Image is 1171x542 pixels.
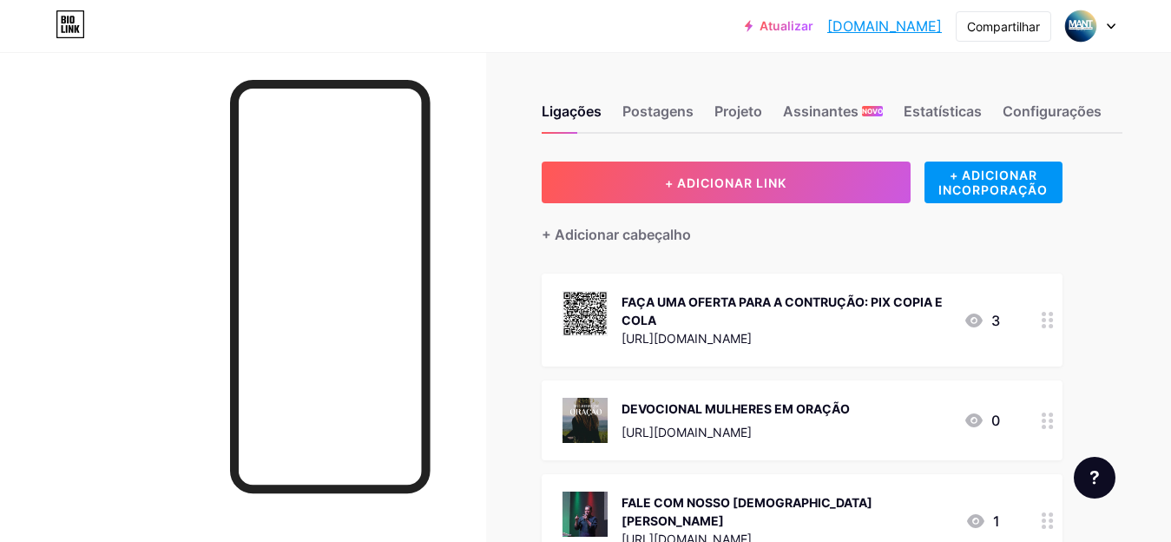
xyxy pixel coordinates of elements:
[938,168,1048,197] font: + ADICIONAR INCORPORAÇÃO
[622,401,850,416] font: DEVOCIONAL MULHERES EM ORAÇÃO
[967,19,1040,34] font: Compartilhar
[542,102,602,120] font: Ligações
[783,102,859,120] font: Assinantes
[562,398,608,443] img: DEVOCIONAL MULHERES EM ORAÇÃO
[993,512,1000,530] font: 1
[760,18,813,33] font: Atualizar
[991,412,1000,429] font: 0
[991,312,1000,329] font: 3
[622,331,752,346] font: [URL][DOMAIN_NAME]
[1064,10,1097,43] img: mantanapolisgo
[904,102,982,120] font: Estatísticas
[622,294,943,327] font: FAÇA UMA OFERTA PARA A CONTRUÇÃO: PIX COPIA E COLA
[665,175,786,190] font: + ADICIONAR LINK
[622,425,752,440] font: [URL][DOMAIN_NAME]
[1003,102,1102,120] font: Configurações
[714,102,762,120] font: Projeto
[562,492,608,537] img: FALE COM NOSSO PASTOR VILMAR
[542,162,911,203] button: + ADICIONAR LINK
[622,102,694,120] font: Postagens
[562,291,608,336] img: FAÇA UMA OFERTA PARA A CONTRUÇÃO: PIX COPIA E COLA
[622,495,872,528] font: FALE COM NOSSO [DEMOGRAPHIC_DATA] [PERSON_NAME]
[827,16,942,36] a: [DOMAIN_NAME]
[542,226,691,243] font: + Adicionar cabeçalho
[862,107,883,116] font: NOVO
[827,17,942,35] font: [DOMAIN_NAME]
